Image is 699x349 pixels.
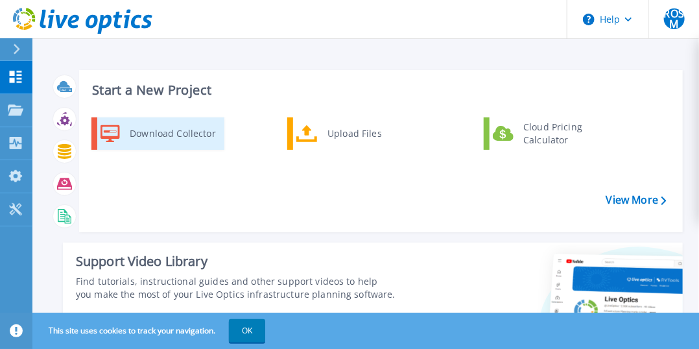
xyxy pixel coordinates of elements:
[91,117,224,150] a: Download Collector
[76,253,396,270] div: Support Video Library
[517,121,613,147] div: Cloud Pricing Calculator
[484,117,617,150] a: Cloud Pricing Calculator
[76,275,396,301] div: Find tutorials, instructional guides and other support videos to help you make the most of your L...
[123,121,221,147] div: Download Collector
[36,319,265,343] span: This site uses cookies to track your navigation.
[92,83,666,97] h3: Start a New Project
[287,117,420,150] a: Upload Files
[229,319,265,343] button: OK
[321,121,417,147] div: Upload Files
[664,8,685,29] span: ROSM
[606,194,667,206] a: View More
